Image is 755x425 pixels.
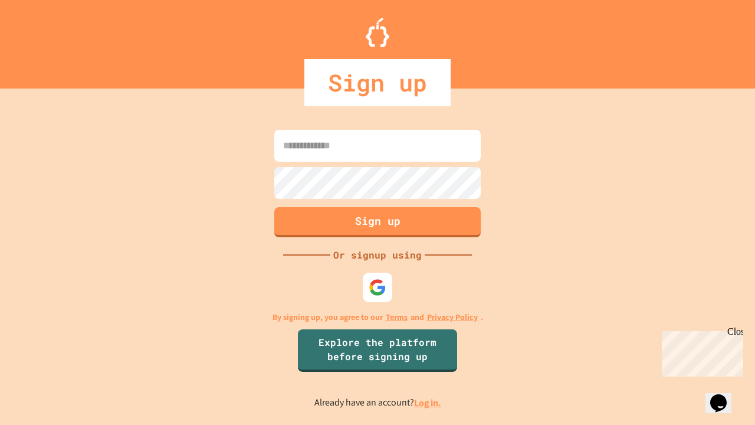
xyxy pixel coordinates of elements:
[5,5,81,75] div: Chat with us now!Close
[366,18,389,47] img: Logo.svg
[427,311,478,323] a: Privacy Policy
[369,279,386,296] img: google-icon.svg
[414,397,441,409] a: Log in.
[657,326,743,377] iframe: chat widget
[273,311,483,323] p: By signing up, you agree to our and .
[705,378,743,413] iframe: chat widget
[386,311,408,323] a: Terms
[314,395,441,410] p: Already have an account?
[274,207,481,237] button: Sign up
[330,248,425,262] div: Or signup using
[298,329,457,372] a: Explore the platform before signing up
[304,59,451,106] div: Sign up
